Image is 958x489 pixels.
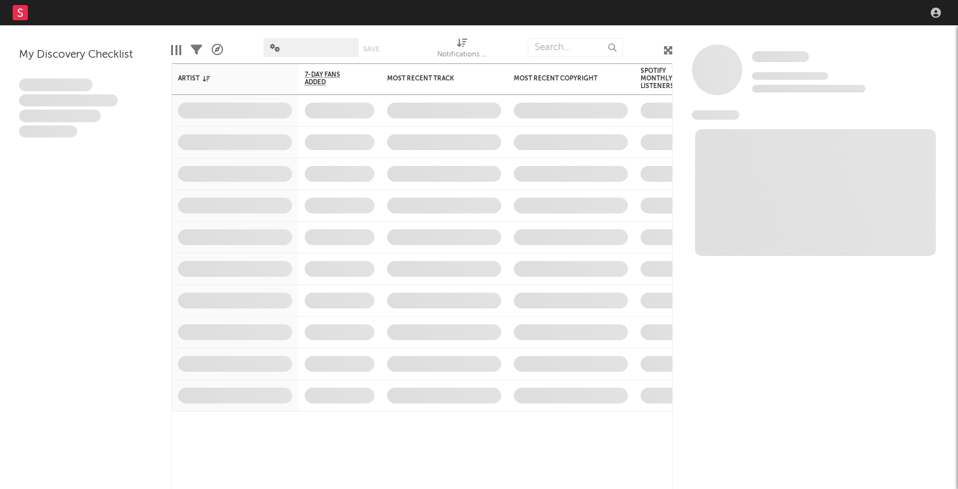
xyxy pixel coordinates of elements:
[752,72,828,80] span: Tracking Since: [DATE]
[437,48,488,63] div: Notifications (Artist)
[19,110,101,122] span: Praesent ac interdum
[19,79,93,91] span: Lorem ipsum dolor
[191,32,202,68] div: Filters
[641,67,685,90] div: Spotify Monthly Listeners
[19,125,77,138] span: Aliquam viverra
[212,32,223,68] div: A&R Pipeline
[19,94,118,107] span: Integer aliquet in purus et
[752,85,865,92] span: 0 fans last week
[514,75,609,82] div: Most Recent Copyright
[305,71,355,86] span: 7-Day Fans Added
[692,110,739,120] span: News Feed
[19,48,152,63] div: My Discovery Checklist
[171,32,181,68] div: Edit Columns
[437,32,488,68] div: Notifications (Artist)
[363,46,380,53] button: Save
[178,75,273,82] div: Artist
[752,51,809,62] span: Some Artist
[528,38,623,57] input: Search...
[387,75,482,82] div: Most Recent Track
[752,51,809,63] a: Some Artist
